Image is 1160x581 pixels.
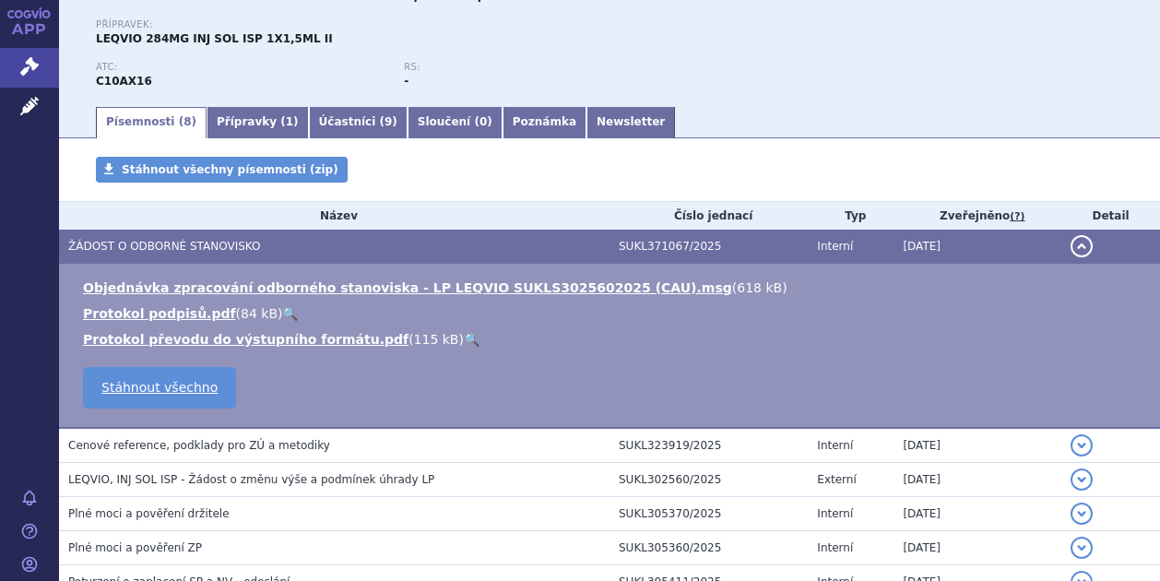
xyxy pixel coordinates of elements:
a: Objednávka zpracování odborného stanoviska - LP LEQVIO SUKLS3025602025 (CAU).msg [83,280,732,295]
p: Přípravek: [96,19,712,30]
span: Interní [817,507,853,520]
li: ( ) [83,279,1142,297]
span: Stáhnout všechny písemnosti (zip) [122,163,338,176]
span: 1 [286,115,293,128]
span: Interní [817,541,853,554]
p: ATC: [96,62,385,73]
span: 9 [385,115,392,128]
td: [DATE] [894,463,1061,497]
td: [DATE] [894,531,1061,565]
th: Číslo jednací [610,202,808,230]
td: [DATE] [894,428,1061,463]
span: Cenové reference, podklady pro ZÚ a metodiky [68,439,330,452]
li: ( ) [83,304,1142,323]
a: Newsletter [586,107,675,138]
button: detail [1071,235,1093,257]
span: Interní [817,439,853,452]
td: SUKL302560/2025 [610,463,808,497]
th: Typ [808,202,894,230]
p: RS: [404,62,693,73]
td: SUKL305360/2025 [610,531,808,565]
span: Plné moci a pověření držitele [68,507,230,520]
td: SUKL305370/2025 [610,497,808,531]
span: Interní [817,240,853,253]
span: 115 kB [414,332,459,347]
span: Plné moci a pověření ZP [68,541,202,554]
span: 618 kB [737,280,782,295]
a: Písemnosti (8) [96,107,207,138]
td: SUKL371067/2025 [610,230,808,264]
span: LEQVIO, INJ SOL ISP - Žádost o změnu výše a podmínek úhrady LP [68,473,434,486]
th: Zveřejněno [894,202,1061,230]
strong: INKLISIRAN [96,75,152,88]
span: 8 [183,115,191,128]
td: [DATE] [894,497,1061,531]
a: Přípravky (1) [207,107,309,138]
a: Protokol podpisů.pdf [83,306,236,321]
button: detail [1071,468,1093,491]
span: 0 [479,115,487,128]
span: ŽÁDOST O ODBORNÉ STANOVISKO [68,240,260,253]
a: 🔍 [282,306,298,321]
a: Protokol převodu do výstupního formátu.pdf [83,332,408,347]
abbr: (?) [1010,210,1024,223]
li: ( ) [83,330,1142,349]
td: [DATE] [894,230,1061,264]
a: 🔍 [464,332,479,347]
strong: - [404,75,408,88]
a: Stáhnout všechny písemnosti (zip) [96,157,348,183]
span: LEQVIO 284MG INJ SOL ISP 1X1,5ML II [96,32,333,45]
td: SUKL323919/2025 [610,428,808,463]
button: detail [1071,434,1093,456]
th: Název [59,202,610,230]
a: Účastníci (9) [309,107,408,138]
span: Externí [817,473,856,486]
th: Detail [1061,202,1160,230]
a: Stáhnout všechno [83,367,236,409]
button: detail [1071,537,1093,559]
a: Poznámka [503,107,586,138]
button: detail [1071,503,1093,525]
span: 84 kB [241,306,278,321]
a: Sloučení (0) [408,107,503,138]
